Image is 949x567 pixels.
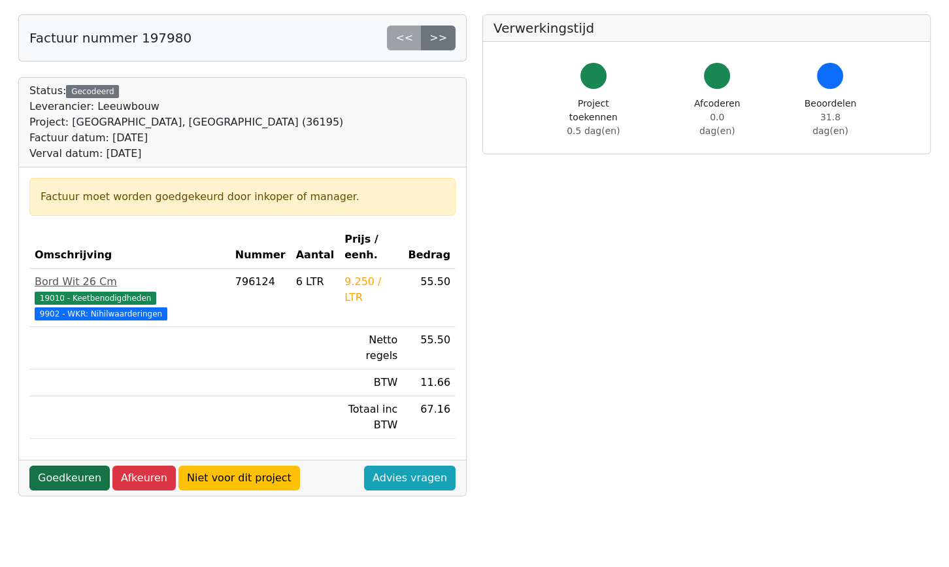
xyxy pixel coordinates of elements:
[493,20,920,36] h5: Verwerkingstijd
[29,130,343,146] div: Factuur datum: [DATE]
[29,30,191,46] h5: Factuur nummer 197980
[29,466,110,490] a: Goedkeuren
[35,292,156,305] span: 19010 - Keetbenodigdheden
[339,369,403,396] td: BTW
[29,114,343,130] div: Project: [GEOGRAPHIC_DATA], [GEOGRAPHIC_DATA] (36195)
[403,269,456,327] td: 55.50
[230,269,291,327] td: 796124
[403,226,456,269] th: Bedrag
[35,307,167,320] span: 9902 - WKR: Nihilwaarderingen
[339,327,403,369] td: Netto regels
[344,274,397,305] div: 9.250 / LTR
[29,146,343,162] div: Verval datum: [DATE]
[364,466,456,490] a: Advies vragen
[112,466,176,490] a: Afkeuren
[699,112,735,136] span: 0.0 dag(en)
[41,189,444,205] div: Factuur moet worden goedgekeurd door inkoper of manager.
[29,83,343,162] div: Status:
[693,97,741,138] div: Afcoderen
[556,97,631,138] div: Project toekennen
[339,396,403,439] td: Totaal inc BTW
[403,369,456,396] td: 11.66
[291,226,340,269] th: Aantal
[567,126,620,136] span: 0.5 dag(en)
[804,97,857,138] div: Beoordelen
[339,226,403,269] th: Prijs / eenh.
[66,85,119,98] div: Gecodeerd
[812,112,848,136] span: 31.8 dag(en)
[35,274,225,321] a: Bord Wit 26 Cm19010 - Keetbenodigdheden 9902 - WKR: Nihilwaarderingen
[230,226,291,269] th: Nummer
[296,274,335,290] div: 6 LTR
[421,26,456,50] a: >>
[403,327,456,369] td: 55.50
[29,99,343,114] div: Leverancier: Leeuwbouw
[178,466,300,490] a: Niet voor dit project
[35,274,225,290] div: Bord Wit 26 Cm
[29,226,230,269] th: Omschrijving
[403,396,456,439] td: 67.16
